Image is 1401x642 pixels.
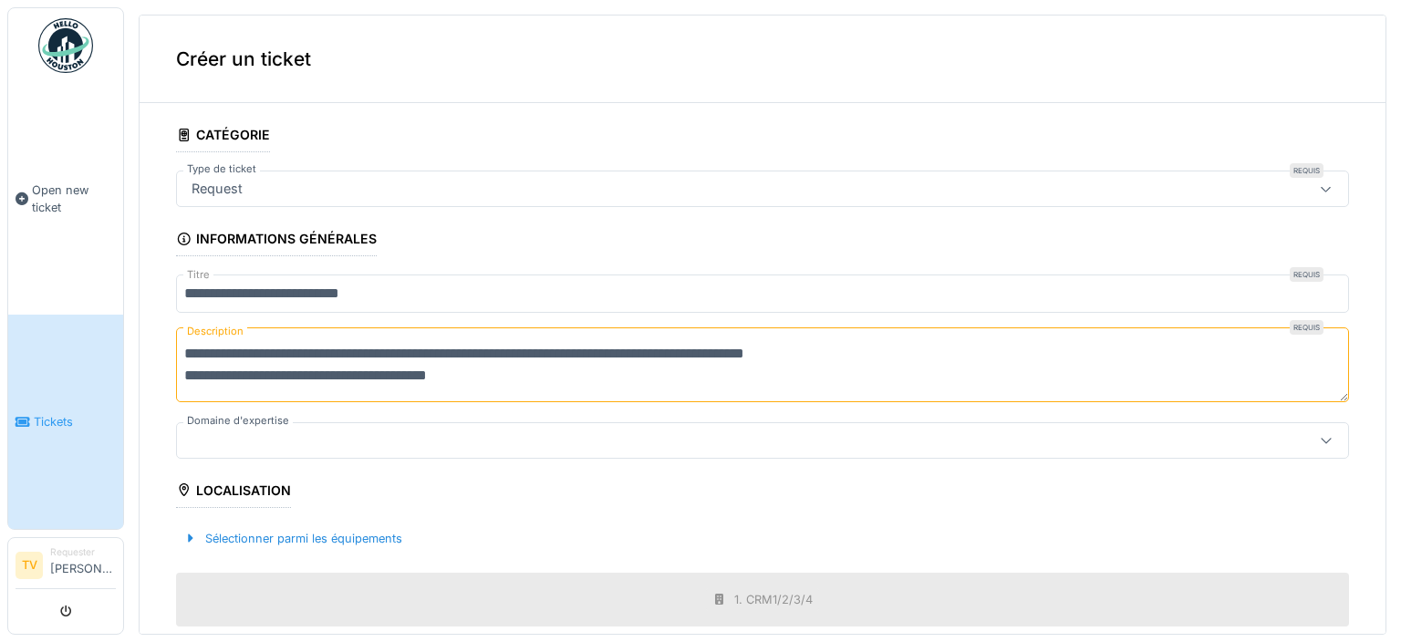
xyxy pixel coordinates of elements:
[176,225,377,256] div: Informations générales
[183,413,293,429] label: Domaine d'expertise
[38,18,93,73] img: Badge_color-CXgf-gQk.svg
[8,83,123,315] a: Open new ticket
[734,591,813,608] div: 1. CRM1/2/3/4
[50,545,116,559] div: Requester
[184,179,250,199] div: Request
[183,320,247,343] label: Description
[34,413,116,430] span: Tickets
[176,477,291,508] div: Localisation
[16,545,116,589] a: TV Requester[PERSON_NAME]
[32,181,116,216] span: Open new ticket
[16,552,43,579] li: TV
[8,315,123,529] a: Tickets
[1290,163,1323,178] div: Requis
[176,526,410,551] div: Sélectionner parmi les équipements
[183,267,213,283] label: Titre
[1290,267,1323,282] div: Requis
[50,545,116,585] li: [PERSON_NAME]
[183,161,260,177] label: Type de ticket
[176,121,270,152] div: Catégorie
[1290,320,1323,335] div: Requis
[140,16,1385,103] div: Créer un ticket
